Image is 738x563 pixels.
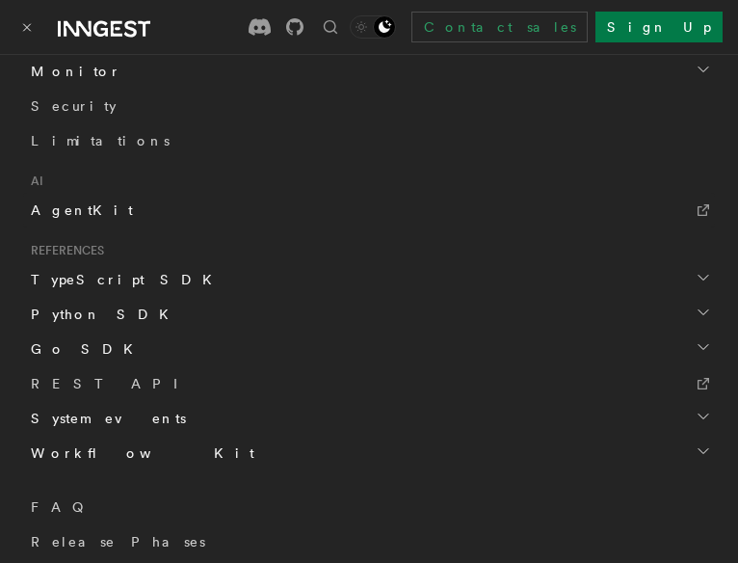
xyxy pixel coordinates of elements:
button: Workflow Kit [23,436,715,470]
span: Go SDK [23,339,145,359]
span: References [23,243,104,258]
a: FAQ [23,490,715,524]
button: Toggle dark mode [350,15,396,39]
a: Limitations [23,123,715,158]
span: Limitations [31,133,170,148]
button: Python SDK [23,297,715,332]
span: Workflow Kit [23,443,254,463]
button: System events [23,401,715,436]
a: AgentKit [23,193,715,228]
span: TypeScript SDK [23,270,224,289]
span: Python SDK [23,305,180,324]
span: FAQ [31,499,93,515]
button: Find something... [319,15,342,39]
a: Sign Up [595,12,723,42]
button: TypeScript SDK [23,262,715,297]
span: Security [31,98,117,114]
span: Monitor [23,62,121,81]
span: System events [23,409,186,428]
a: REST API [23,366,715,401]
a: Release Phases [23,524,715,559]
span: AgentKit [31,202,133,218]
button: Monitor [23,54,715,89]
button: Go SDK [23,332,715,366]
a: Contact sales [411,12,588,42]
span: AI [23,174,43,189]
a: Security [23,89,715,123]
span: REST API [31,376,195,391]
span: Release Phases [31,534,205,550]
button: Toggle navigation [15,15,39,39]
